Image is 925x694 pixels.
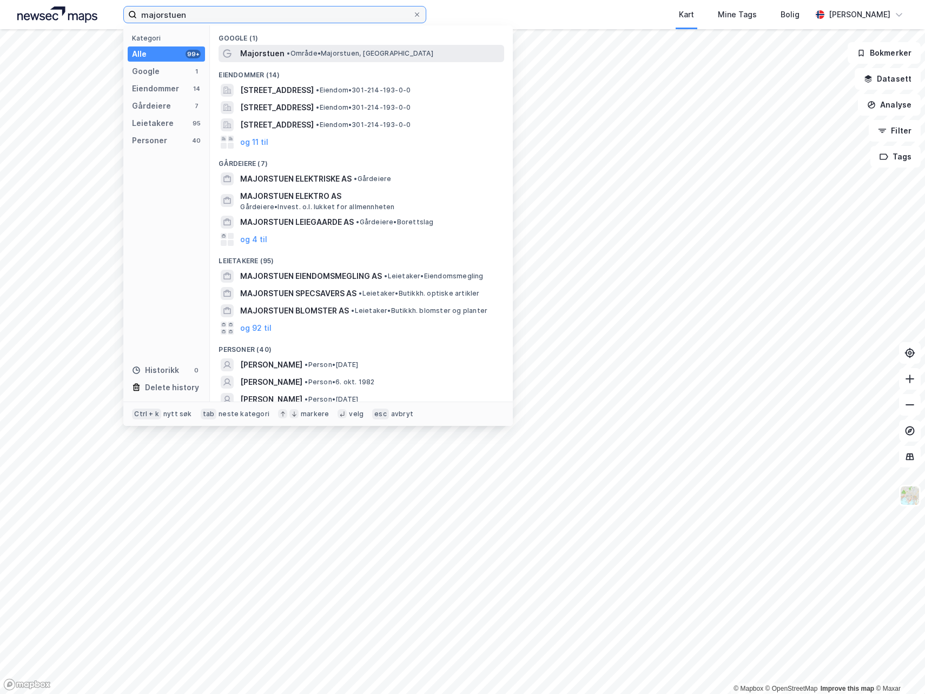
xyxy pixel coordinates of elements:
[316,103,411,112] span: Eiendom • 301-214-193-0-0
[781,8,800,21] div: Bolig
[132,65,160,78] div: Google
[829,8,890,21] div: [PERSON_NAME]
[900,485,920,506] img: Z
[356,218,359,226] span: •
[210,25,513,45] div: Google (1)
[240,47,285,60] span: Majorstuen
[240,203,394,211] span: Gårdeiere • Invest. o.l. lukket for allmennheten
[359,289,362,297] span: •
[316,86,411,95] span: Eiendom • 301-214-193-0-0
[240,172,352,185] span: MAJORSTUEN ELEKTRISKE AS
[240,101,314,114] span: [STREET_ADDRESS]
[240,233,267,246] button: og 4 til
[316,121,319,129] span: •
[192,366,201,375] div: 0
[210,151,513,170] div: Gårdeiere (7)
[240,84,314,97] span: [STREET_ADDRESS]
[137,6,413,23] input: Søk på adresse, matrikkel, gårdeiere, leietakere eller personer
[219,410,269,418] div: neste kategori
[17,6,97,23] img: logo.a4113a55bc3d86da70a041830d287a7e.svg
[240,136,268,149] button: og 11 til
[351,306,487,315] span: Leietaker • Butikkh. blomster og planter
[240,376,302,389] span: [PERSON_NAME]
[210,248,513,268] div: Leietakere (95)
[192,136,201,145] div: 40
[734,685,763,692] a: Mapbox
[132,48,147,61] div: Alle
[145,381,199,394] div: Delete history
[240,304,349,317] span: MAJORSTUEN BLOMSTER AS
[870,146,921,168] button: Tags
[305,361,308,369] span: •
[192,102,201,110] div: 7
[186,50,201,58] div: 99+
[301,410,329,418] div: markere
[855,68,921,90] button: Datasett
[869,120,921,142] button: Filter
[871,642,925,694] div: Kontrollprogram for chat
[132,409,161,419] div: Ctrl + k
[240,358,302,371] span: [PERSON_NAME]
[351,306,354,315] span: •
[316,121,411,129] span: Eiendom • 301-214-193-0-0
[316,86,319,94] span: •
[871,642,925,694] iframe: Chat Widget
[349,410,364,418] div: velg
[240,287,356,300] span: MAJORSTUEN SPECSAVERS AS
[240,190,500,203] span: MAJORSTUEN ELEKTRO AS
[305,395,358,404] span: Person • [DATE]
[163,410,192,418] div: nytt søk
[240,270,382,283] span: MAJORSTUEN EIENDOMSMEGLING AS
[192,67,201,76] div: 1
[305,378,308,386] span: •
[305,361,358,369] span: Person • [DATE]
[240,393,302,406] span: [PERSON_NAME]
[132,364,179,377] div: Historikk
[132,134,167,147] div: Personer
[3,678,51,691] a: Mapbox homepage
[305,395,308,403] span: •
[679,8,694,21] div: Kart
[287,49,433,58] span: Område • Majorstuen, [GEOGRAPHIC_DATA]
[391,410,413,418] div: avbryt
[359,289,479,298] span: Leietaker • Butikkh. optiske artikler
[192,84,201,93] div: 14
[201,409,217,419] div: tab
[132,34,205,42] div: Kategori
[240,322,272,335] button: og 92 til
[240,216,354,229] span: MAJORSTUEN LEIEGAARDE AS
[765,685,818,692] a: OpenStreetMap
[384,272,483,281] span: Leietaker • Eiendomsmegling
[354,175,391,183] span: Gårdeiere
[356,218,433,226] span: Gårdeiere • Borettslag
[354,175,357,183] span: •
[132,117,174,130] div: Leietakere
[305,378,374,386] span: Person • 6. okt. 1982
[210,337,513,356] div: Personer (40)
[384,272,387,280] span: •
[848,42,921,64] button: Bokmerker
[372,409,389,419] div: esc
[132,82,179,95] div: Eiendommer
[287,49,290,57] span: •
[210,62,513,82] div: Eiendommer (14)
[718,8,757,21] div: Mine Tags
[240,118,314,131] span: [STREET_ADDRESS]
[132,99,171,112] div: Gårdeiere
[858,94,921,116] button: Analyse
[821,685,874,692] a: Improve this map
[192,119,201,128] div: 95
[316,103,319,111] span: •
